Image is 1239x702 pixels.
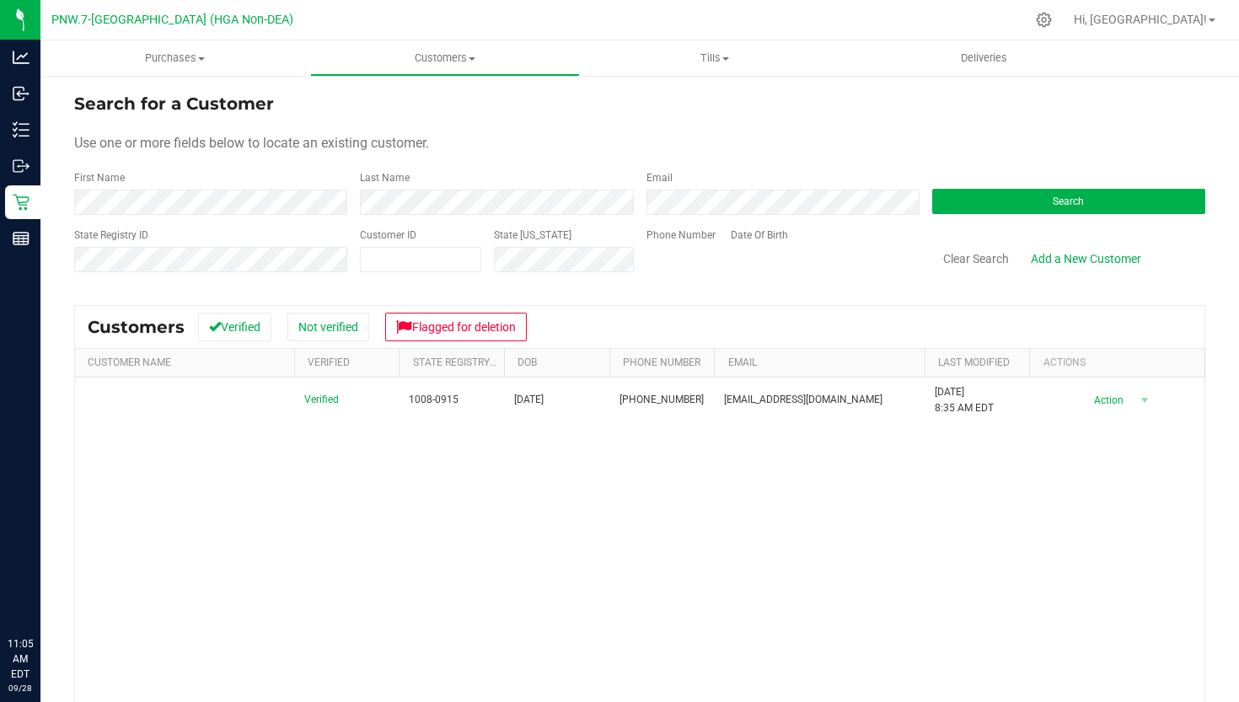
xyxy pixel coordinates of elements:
[581,51,849,66] span: Tills
[198,313,271,341] button: Verified
[360,228,416,243] label: Customer ID
[1033,12,1054,28] div: Manage settings
[51,13,293,27] span: PNW.7-[GEOGRAPHIC_DATA] (HGA Non-DEA)
[13,158,29,174] inline-svg: Outbound
[580,40,850,76] a: Tills
[360,170,410,185] label: Last Name
[40,51,310,66] span: Purchases
[8,636,33,682] p: 11:05 AM EDT
[13,194,29,211] inline-svg: Retail
[74,94,274,114] span: Search for a Customer
[938,51,1030,66] span: Deliveries
[385,313,527,341] button: Flagged for deletion
[1134,389,1155,412] span: select
[1020,244,1152,273] a: Add a New Customer
[40,40,310,76] a: Purchases
[17,567,67,618] iframe: Resource center
[518,356,537,368] a: DOB
[938,356,1010,368] a: Last Modified
[13,121,29,138] inline-svg: Inventory
[935,384,994,416] span: [DATE] 8:35 AM EDT
[13,49,29,66] inline-svg: Analytics
[287,313,369,341] button: Not verified
[850,40,1119,76] a: Deliveries
[413,356,501,368] a: State Registry Id
[646,170,673,185] label: Email
[74,135,429,151] span: Use one or more fields below to locate an existing customer.
[1043,356,1199,368] div: Actions
[13,230,29,247] inline-svg: Reports
[74,228,148,243] label: State Registry ID
[514,392,544,408] span: [DATE]
[310,40,580,76] a: Customers
[932,244,1020,273] button: Clear Search
[8,682,33,694] p: 09/28
[308,356,350,368] a: Verified
[728,356,757,368] a: Email
[646,228,716,243] label: Phone Number
[932,189,1205,214] button: Search
[88,317,185,337] span: Customers
[311,51,579,66] span: Customers
[1079,389,1134,412] span: Action
[88,356,171,368] a: Customer Name
[619,392,704,408] span: [PHONE_NUMBER]
[304,392,339,408] span: Verified
[1074,13,1207,26] span: Hi, [GEOGRAPHIC_DATA]!
[13,85,29,102] inline-svg: Inbound
[494,228,571,243] label: State [US_STATE]
[1053,196,1084,207] span: Search
[623,356,700,368] a: Phone Number
[74,170,125,185] label: First Name
[731,228,788,243] label: Date Of Birth
[724,392,882,408] span: [EMAIL_ADDRESS][DOMAIN_NAME]
[409,392,459,408] span: 1008-0915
